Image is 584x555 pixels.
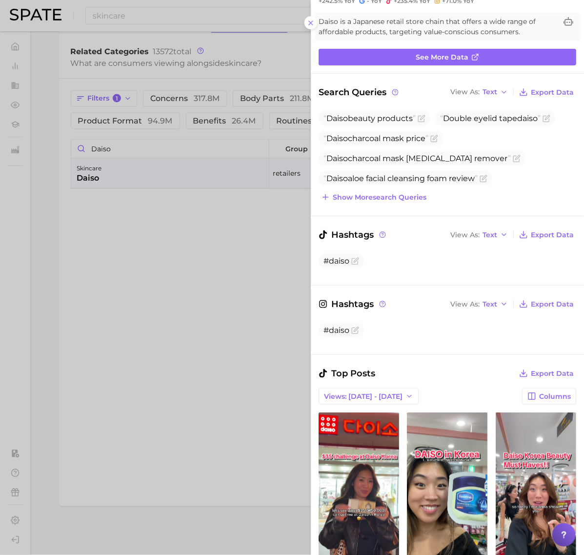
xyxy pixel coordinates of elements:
span: charcoal mask price [323,134,428,143]
button: View AsText [448,228,510,241]
span: Daiso [326,154,348,163]
span: beauty products [323,114,416,123]
button: Flag as miscategorized or irrelevant [418,115,425,123]
a: See more data [319,49,576,65]
button: Flag as miscategorized or irrelevant [351,257,359,265]
span: Export Data [531,88,574,97]
button: Flag as miscategorized or irrelevant [351,327,359,334]
button: Columns [522,388,576,405]
span: View As [450,302,480,307]
span: Daiso is a Japanese retail store chain that offers a wide range of affordable products, targeting... [319,17,557,37]
span: Text [483,232,497,238]
span: Show more search queries [333,193,426,202]
span: View As [450,89,480,95]
button: Export Data [517,297,576,311]
span: View As [450,232,480,238]
span: Hashtags [319,228,387,242]
span: Double eyelid tape [440,114,541,123]
span: #daiso [323,256,349,266]
span: daiso [517,114,538,123]
button: Views: [DATE] - [DATE] [319,388,419,405]
span: Search Queries [319,85,400,99]
span: Daiso [326,114,348,123]
button: View AsText [448,86,510,99]
span: Top Posts [319,367,375,380]
span: Hashtags [319,297,387,311]
span: #daiso [323,326,349,335]
span: Export Data [531,370,574,378]
button: Flag as miscategorized or irrelevant [480,175,487,183]
span: Daiso [326,174,348,183]
button: Export Data [517,85,576,99]
span: Text [483,89,497,95]
span: aloe facial cleansing foam review [323,174,478,183]
span: charcoal mask [MEDICAL_DATA] remover [323,154,511,163]
button: Flag as miscategorized or irrelevant [543,115,550,123]
button: Flag as miscategorized or irrelevant [513,155,521,163]
span: Export Data [531,231,574,239]
span: See more data [416,53,468,62]
button: Show moresearch queries [319,190,429,204]
span: Views: [DATE] - [DATE] [324,392,403,401]
button: Export Data [517,367,576,380]
button: Export Data [517,228,576,242]
span: Daiso [326,134,348,143]
button: Flag as miscategorized or irrelevant [430,135,438,143]
button: View AsText [448,298,510,310]
span: Export Data [531,300,574,308]
span: Columns [539,392,571,401]
span: Text [483,302,497,307]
